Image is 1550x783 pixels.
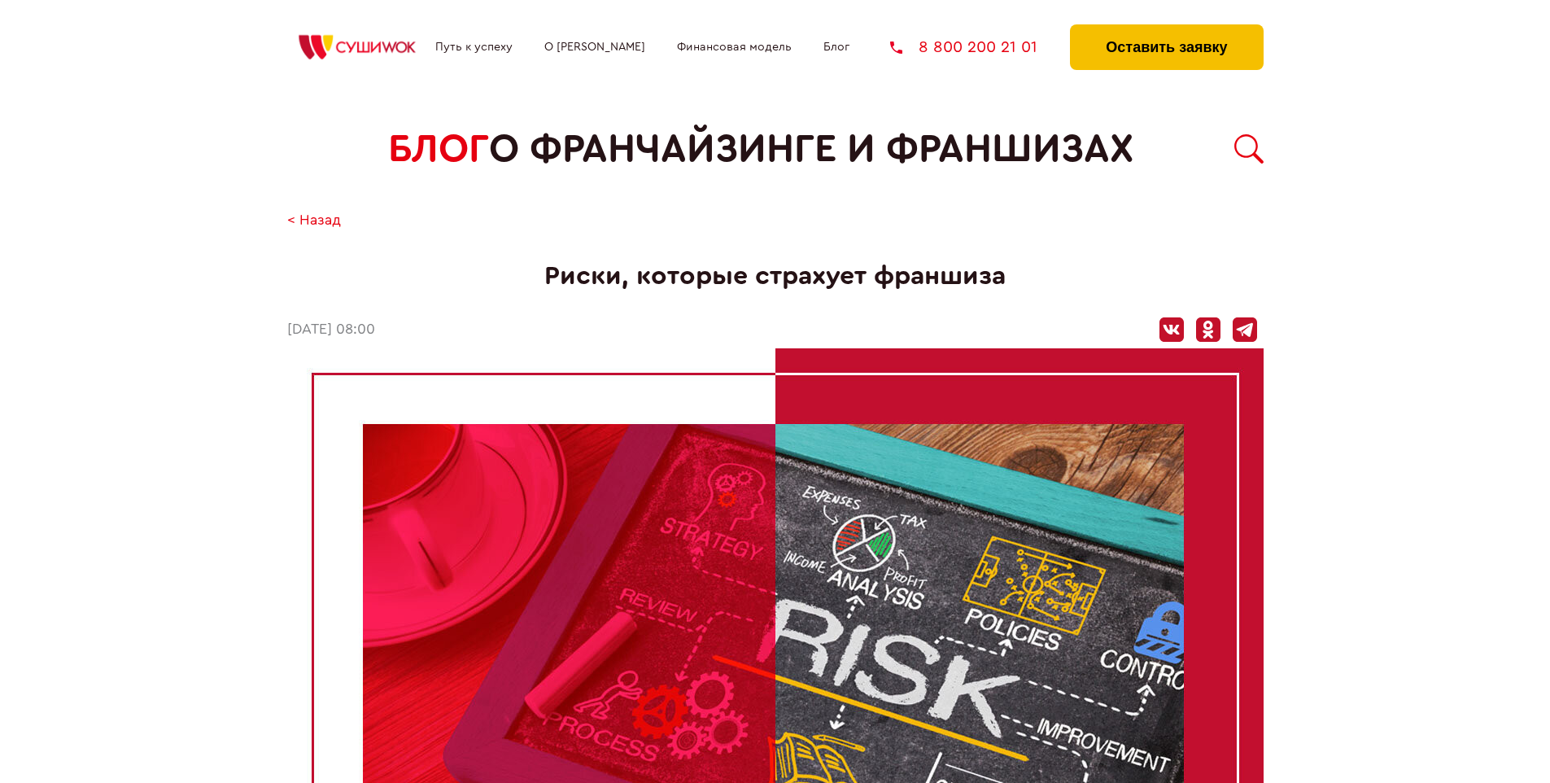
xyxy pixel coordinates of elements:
[489,127,1133,172] span: о франчайзинге и франшизах
[287,212,341,230] a: < Назад
[388,127,489,172] span: БЛОГ
[677,41,792,54] a: Финансовая модель
[823,41,849,54] a: Блог
[287,322,375,339] time: [DATE] 08:00
[287,261,1264,291] h1: Риски, которые страхует франшиза
[1070,24,1263,70] button: Оставить заявку
[435,41,513,54] a: Путь к успеху
[544,41,645,54] a: О [PERSON_NAME]
[919,39,1037,55] span: 8 800 200 21 01
[890,39,1037,55] a: 8 800 200 21 01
